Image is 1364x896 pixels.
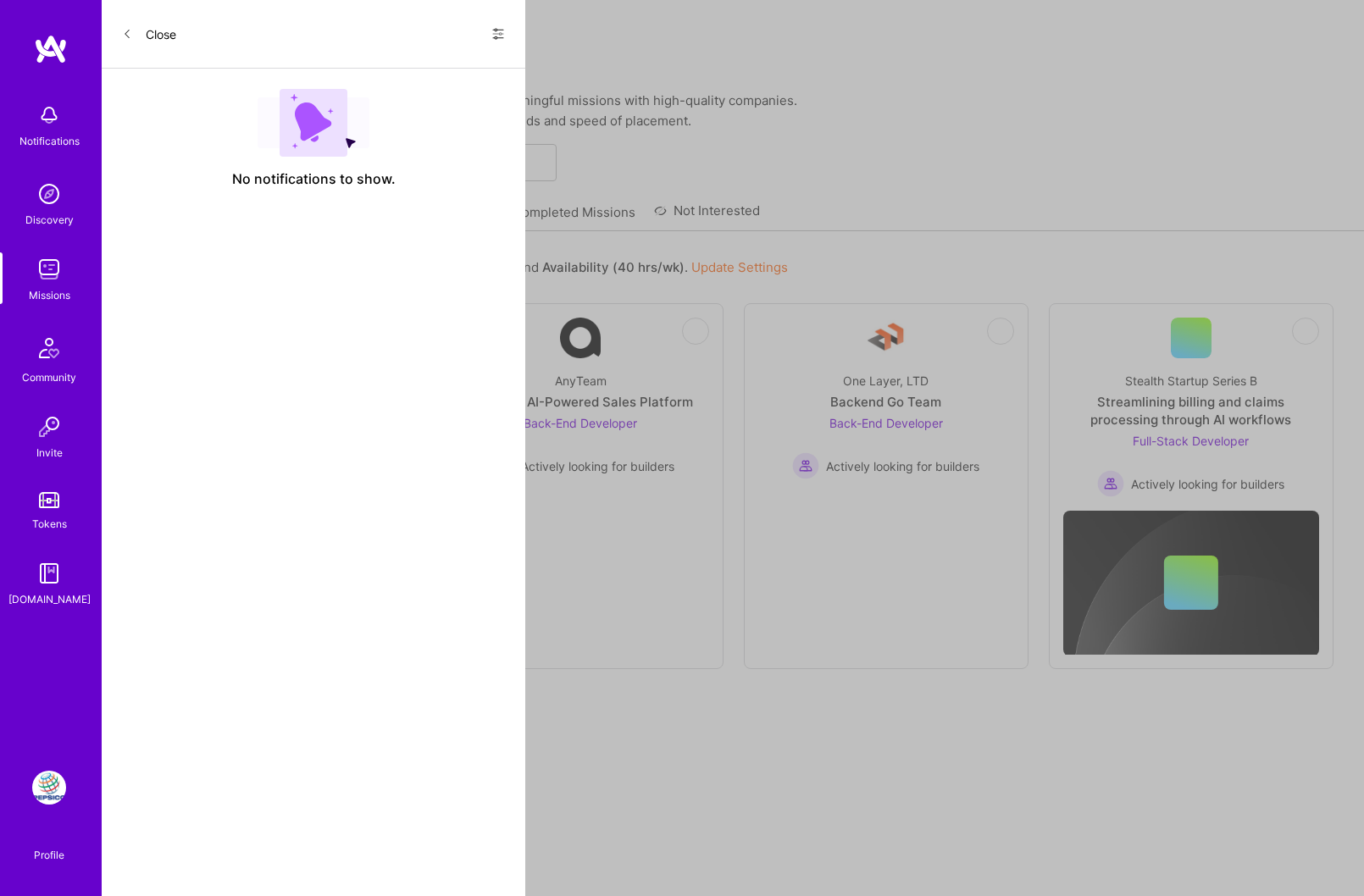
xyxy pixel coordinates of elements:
[122,20,176,47] button: Close
[32,252,66,286] img: teamwork
[32,515,67,533] div: Tokens
[232,170,396,188] span: No notifications to show.
[36,444,63,462] div: Invite
[32,98,66,132] img: bell
[19,132,80,150] div: Notifications
[8,590,91,608] div: [DOMAIN_NAME]
[29,328,69,368] img: Community
[28,771,70,805] a: PepsiCo: eCommerce Elixir Development
[258,89,369,157] img: empty
[29,286,70,304] div: Missions
[32,771,66,805] img: PepsiCo: eCommerce Elixir Development
[34,34,68,64] img: logo
[22,368,76,386] div: Community
[39,492,59,508] img: tokens
[32,556,66,590] img: guide book
[32,177,66,211] img: discovery
[34,846,64,862] div: Profile
[25,211,74,229] div: Discovery
[32,410,66,444] img: Invite
[28,828,70,862] a: Profile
